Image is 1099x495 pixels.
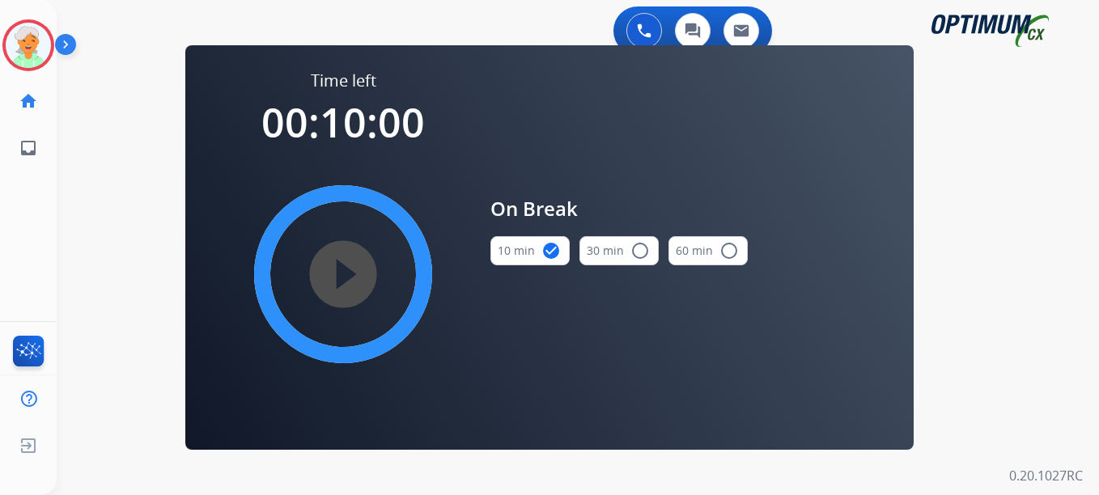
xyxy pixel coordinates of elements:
[719,241,739,260] mat-icon: radio_button_unchecked
[6,23,51,68] img: avatar
[490,194,748,223] span: On Break
[630,241,650,260] mat-icon: radio_button_unchecked
[261,95,425,150] span: 00:10:00
[311,70,376,92] span: Time left
[333,264,353,284] mat-icon: play_circle_filled
[490,236,570,265] button: 10 min
[19,138,38,158] mat-icon: inbox
[19,91,38,111] mat-icon: home
[579,236,659,265] button: 30 min
[1009,466,1083,485] p: 0.20.1027RC
[541,241,561,260] mat-icon: check_circle
[668,236,748,265] button: 60 min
